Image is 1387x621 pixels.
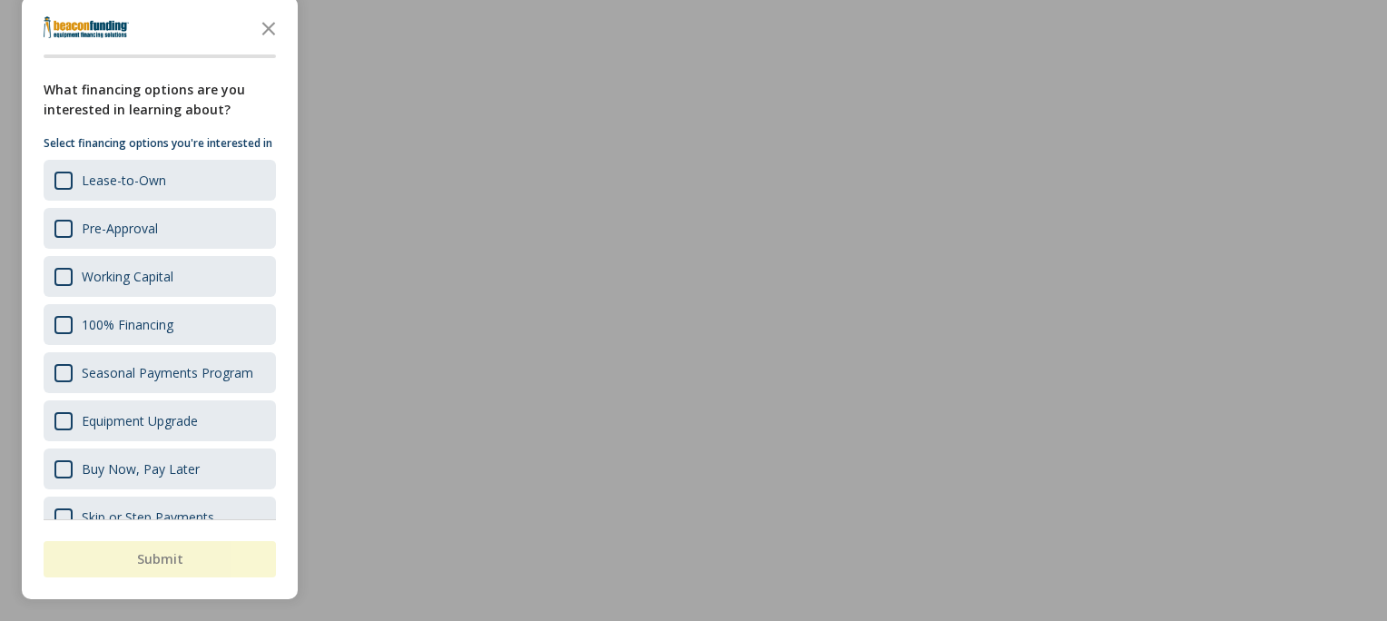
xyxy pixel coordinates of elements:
p: Select financing options you're interested in [44,134,276,153]
button: Close the survey [251,9,287,45]
div: Working Capital [44,256,276,297]
div: Skip or Step Payments [44,497,276,537]
div: Equipment Upgrade [82,412,198,429]
div: 100% Financing [44,304,276,345]
img: Company logo [44,16,129,38]
div: Pre-Approval [82,220,158,237]
div: Buy Now, Pay Later [44,448,276,489]
div: 100% Financing [82,316,173,333]
div: Lease-to-Own [82,172,166,189]
div: Working Capital [82,268,173,285]
div: What financing options are you interested in learning about? [44,80,276,120]
button: Submit [44,541,276,577]
div: Skip or Step Payments [82,508,214,526]
div: Buy Now, Pay Later [82,460,200,478]
div: Pre-Approval [44,208,276,249]
div: Seasonal Payments Program [44,352,276,393]
div: Equipment Upgrade [44,400,276,441]
div: Seasonal Payments Program [82,364,253,381]
div: Lease-to-Own [44,160,276,201]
